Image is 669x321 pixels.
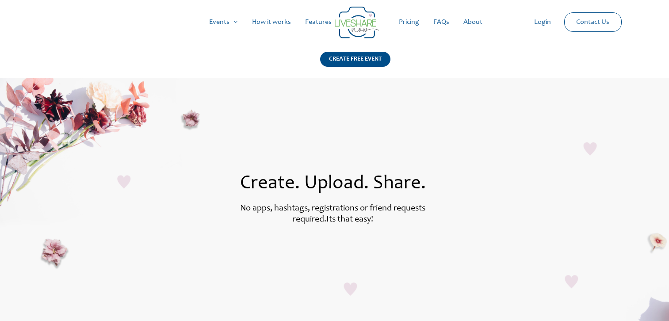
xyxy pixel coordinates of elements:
[335,7,379,38] img: Group 14 | Live Photo Slideshow for Events | Create Free Events Album for Any Occasion
[15,8,654,36] nav: Site Navigation
[320,52,390,67] div: CREATE FREE EVENT
[240,204,425,224] label: No apps, hashtags, registrations or friend requests required.
[298,8,339,36] a: Features
[245,8,298,36] a: How it works
[569,13,616,31] a: Contact Us
[240,174,426,194] span: Create. Upload. Share.
[326,215,373,224] label: Its that easy!
[392,8,426,36] a: Pricing
[202,8,245,36] a: Events
[426,8,456,36] a: FAQs
[527,8,558,36] a: Login
[456,8,489,36] a: About
[320,52,390,78] a: CREATE FREE EVENT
